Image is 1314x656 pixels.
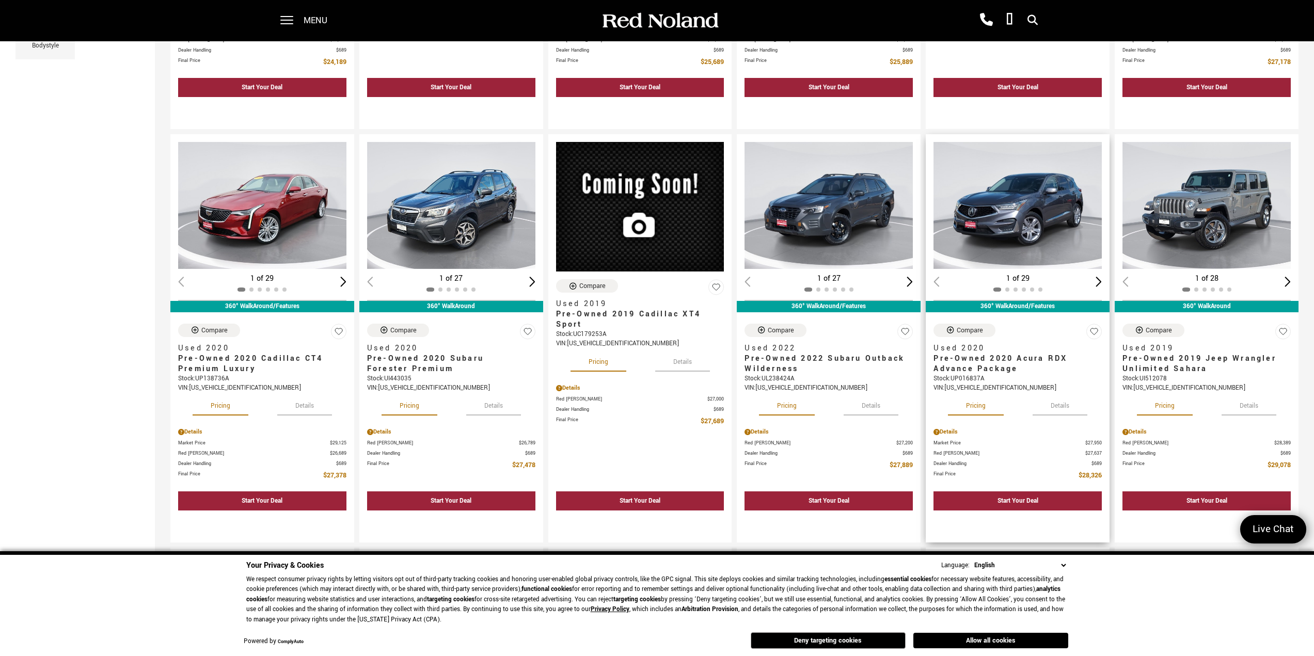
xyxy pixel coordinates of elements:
[1122,374,1291,383] div: Stock : UI512078
[1285,277,1291,286] div: Next slide
[367,450,525,457] span: Dealer Handling
[620,83,660,92] div: Start Your Deal
[745,46,913,54] a: Dealer Handling $689
[244,638,304,645] div: Powered by
[745,273,913,284] div: 1 of 27
[1079,470,1102,481] span: $28,326
[745,142,914,269] img: 2022 Subaru Outback Wilderness 1
[933,470,1102,481] a: Final Price $28,326
[178,460,336,468] span: Dealer Handling
[1085,450,1102,457] span: $27,637
[933,142,1103,269] div: 1 / 2
[1122,450,1291,457] a: Dealer Handling $689
[556,416,701,427] span: Final Price
[745,491,913,510] div: Start Your Deal
[178,100,346,119] div: undefined - Pre-Owned 2020 Land Rover Range Rover Evoque S With Navigation & AWD
[178,343,346,374] a: Used 2020Pre-Owned 2020 Cadillac CT4 Premium Luxury
[178,439,330,447] span: Market Price
[556,513,724,532] div: undefined - Pre-Owned 2019 Cadillac XT4 Sport AWD
[178,343,339,354] span: Used 2020
[1268,460,1291,471] span: $29,078
[933,460,1091,468] span: Dealer Handling
[431,83,471,92] div: Start Your Deal
[903,46,913,54] span: $689
[32,40,59,52] div: Bodystyle
[745,460,913,471] a: Final Price $27,889
[714,46,724,54] span: $689
[933,273,1102,284] div: 1 of 29
[1122,513,1291,532] div: undefined - Pre-Owned 2019 Jeep Wrangler Unlimited Sahara With Navigation & 4WD
[367,491,535,510] div: Start Your Deal
[1122,46,1291,54] a: Dealer Handling $689
[556,100,724,119] div: undefined - Pre-Owned 2021 Ford Explorer XLT With Navigation & 4WD
[745,57,890,68] span: Final Price
[178,354,339,374] span: Pre-Owned 2020 Cadillac CT4 Premium Luxury
[903,450,913,457] span: $689
[745,439,913,447] a: Red [PERSON_NAME] $27,200
[1137,393,1193,415] button: pricing tab
[336,46,346,54] span: $689
[277,393,332,415] button: details tab
[367,513,535,532] div: undefined - Pre-Owned 2020 Subaru Forester Premium With Navigation & AWD
[1122,343,1291,374] a: Used 2019Pre-Owned 2019 Jeep Wrangler Unlimited Sahara
[613,595,661,604] strong: targeting cookies
[844,393,898,415] button: details tab
[178,383,346,393] div: VIN: [US_VEHICLE_IDENTIFICATION_NUMBER]
[896,439,913,447] span: $27,200
[1222,393,1276,415] button: details tab
[178,142,347,269] img: 2020 Cadillac CT4 Premium Luxury 1
[890,57,913,68] span: $25,889
[890,460,913,471] span: $27,889
[1115,301,1299,312] div: 360° WalkAround
[340,277,346,286] div: Next slide
[933,343,1094,354] span: Used 2020
[1280,450,1291,457] span: $689
[1122,142,1292,269] div: 1 / 2
[1122,354,1283,374] span: Pre-Owned 2019 Jeep Wrangler Unlimited Sahara
[745,439,896,447] span: Red [PERSON_NAME]
[591,605,629,614] u: Privacy Policy
[178,374,346,383] div: Stock : UP138736A
[933,343,1102,374] a: Used 2020Pre-Owned 2020 Acura RDX Advance Package
[745,57,913,68] a: Final Price $25,889
[1122,343,1283,354] span: Used 2019
[178,450,346,457] a: Red [PERSON_NAME] $26,689
[556,395,708,403] span: Red [PERSON_NAME]
[1122,491,1291,510] div: Start Your Deal
[745,354,905,374] span: Pre-Owned 2022 Subaru Outback Wilderness
[427,595,474,604] strong: targeting cookies
[178,450,330,457] span: Red [PERSON_NAME]
[556,57,724,68] a: Final Price $25,689
[323,470,346,481] span: $27,378
[367,439,519,447] span: Red [PERSON_NAME]
[323,57,346,68] span: $24,189
[178,78,346,97] div: Start Your Deal
[933,100,1102,119] div: undefined - Pre-Owned 2019 Jeep Wrangler Unlimited Sport Altitude 4WD
[933,439,1085,447] span: Market Price
[178,460,346,468] a: Dealer Handling $689
[897,324,913,344] button: Save Vehicle
[367,450,535,457] a: Dealer Handling $689
[913,633,1068,648] button: Allow all cookies
[655,349,710,372] button: details tab
[926,301,1110,312] div: 360° WalkAround/Features
[367,427,535,437] div: Pricing Details - Pre-Owned 2020 Subaru Forester Premium With Navigation & AWD
[707,395,724,403] span: $27,000
[745,450,903,457] span: Dealer Handling
[1122,427,1291,437] div: Pricing Details - Pre-Owned 2019 Jeep Wrangler Unlimited Sahara With Navigation & 4WD
[1122,439,1291,447] a: Red [PERSON_NAME] $28,389
[1280,46,1291,54] span: $689
[745,324,806,337] button: Compare Vehicle
[1186,497,1227,505] div: Start Your Deal
[1122,460,1291,471] a: Final Price $29,078
[178,46,336,54] span: Dealer Handling
[512,460,535,471] span: $27,478
[178,324,240,337] button: Compare Vehicle
[242,83,282,92] div: Start Your Deal
[367,100,535,119] div: undefined - Pre-Owned 2022 Mazda CX-5 2.5 S Select Package With Navigation & AWD
[579,281,606,291] div: Compare
[178,142,347,269] div: 1 / 2
[246,574,1068,625] p: We respect consumer privacy rights by letting visitors opt out of third-party tracking cookies an...
[1122,100,1291,119] div: undefined - Pre-Owned 2022 BMW 2 Series 228i xDrive With Navigation & AWD
[178,427,346,437] div: Pricing Details - Pre-Owned 2020 Cadillac CT4 Premium Luxury With Navigation & AWD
